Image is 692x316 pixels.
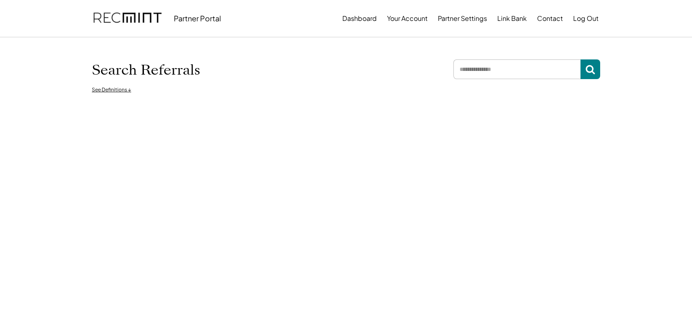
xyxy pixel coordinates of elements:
h1: Search Referrals [92,61,200,79]
div: See Definitions ↓ [92,86,131,93]
button: Partner Settings [438,10,487,27]
div: Partner Portal [174,14,221,23]
button: Dashboard [342,10,377,27]
button: Your Account [387,10,428,27]
button: Contact [537,10,563,27]
button: Log Out [573,10,599,27]
button: Link Bank [497,10,527,27]
img: recmint-logotype%403x.png [93,5,162,32]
